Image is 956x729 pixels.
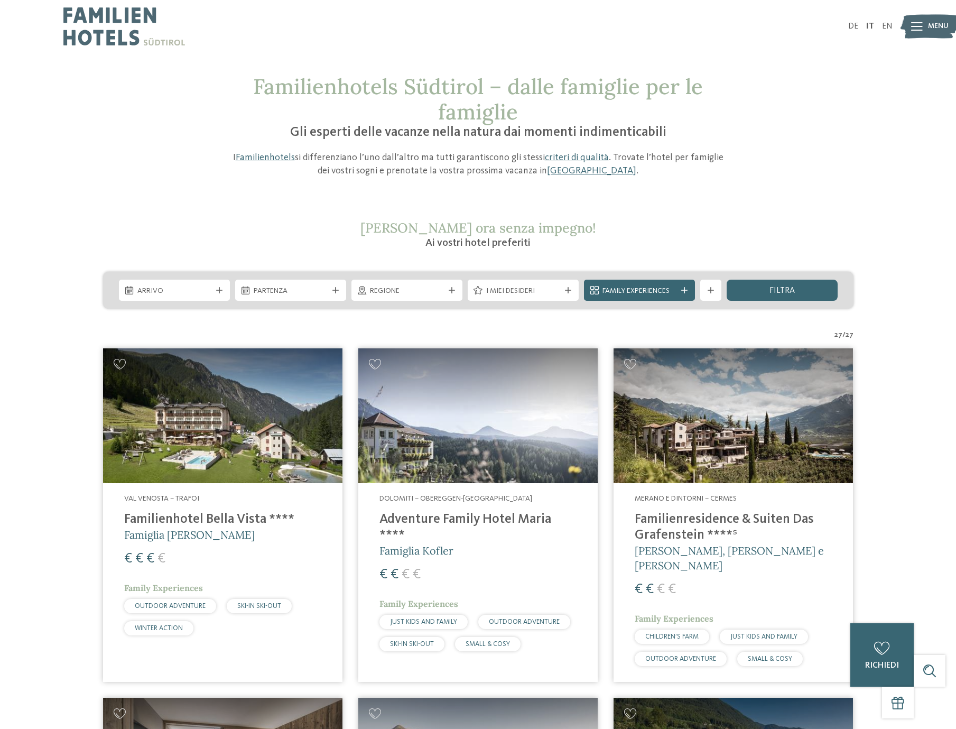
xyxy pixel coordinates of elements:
[928,21,949,32] span: Menu
[547,166,636,176] a: [GEOGRAPHIC_DATA]
[730,633,797,640] span: JUST KIDS AND FAMILY
[379,598,458,609] span: Family Experiences
[848,22,858,31] a: DE
[668,583,676,596] span: €
[237,603,281,610] span: SKI-IN SKI-OUT
[850,623,914,687] a: richiedi
[253,73,703,125] span: Familienhotels Südtirol – dalle famiglie per le famiglie
[769,287,795,295] span: filtra
[657,583,665,596] span: €
[646,583,654,596] span: €
[135,603,206,610] span: OUTDOOR ADVENTURE
[124,552,132,566] span: €
[545,153,609,162] a: criteri di qualità
[882,22,893,31] a: EN
[379,544,453,557] span: Famiglia Kofler
[146,552,154,566] span: €
[645,633,699,640] span: CHILDREN’S FARM
[614,348,853,483] img: Cercate un hotel per famiglie? Qui troverete solo i migliori!
[254,286,328,297] span: Partenza
[614,348,853,682] a: Cercate un hotel per famiglie? Qui troverete solo i migliori! Merano e dintorni – Cermes Familien...
[379,568,387,582] span: €
[635,583,643,596] span: €
[227,151,729,178] p: I si differenziano l’uno dall’altro ma tutti garantiscono gli stessi . Trovate l’hotel per famigl...
[391,568,398,582] span: €
[645,656,716,662] span: OUTDOOR ADVENTURE
[124,495,199,502] span: Val Venosta – Trafoi
[489,619,560,625] span: OUTDOOR ADVENTURE
[425,238,531,248] span: Ai vostri hotel preferiti
[379,512,577,543] h4: Adventure Family Hotel Maria ****
[635,495,737,502] span: Merano e dintorni – Cermes
[135,552,143,566] span: €
[236,153,295,162] a: Familienhotels
[137,286,211,297] span: Arrivo
[360,219,596,236] span: [PERSON_NAME] ora senza impegno!
[635,613,713,624] span: Family Experiences
[748,656,792,662] span: SMALL & COSY
[413,568,421,582] span: €
[635,544,824,572] span: [PERSON_NAME], [PERSON_NAME] e [PERSON_NAME]
[834,330,842,340] span: 27
[358,348,598,483] img: Adventure Family Hotel Maria ****
[157,552,165,566] span: €
[602,286,676,297] span: Family Experiences
[370,286,444,297] span: Regione
[865,661,899,670] span: richiedi
[402,568,410,582] span: €
[866,22,874,31] a: IT
[135,625,183,632] span: WINTER ACTION
[390,619,457,625] span: JUST KIDS AND FAMILY
[390,641,434,648] span: SKI-IN SKI-OUT
[124,583,203,593] span: Family Experiences
[842,330,846,340] span: /
[486,286,560,297] span: I miei desideri
[379,495,532,502] span: Dolomiti – Obereggen-[GEOGRAPHIC_DATA]
[466,641,510,648] span: SMALL & COSY
[290,126,666,139] span: Gli esperti delle vacanze nella natura dai momenti indimenticabili
[103,348,342,682] a: Cercate un hotel per famiglie? Qui troverete solo i migliori! Val Venosta – Trafoi Familienhotel ...
[358,348,598,682] a: Cercate un hotel per famiglie? Qui troverete solo i migliori! Dolomiti – Obereggen-[GEOGRAPHIC_DA...
[635,512,832,543] h4: Familienresidence & Suiten Das Grafenstein ****ˢ
[103,348,342,483] img: Cercate un hotel per famiglie? Qui troverete solo i migliori!
[124,528,255,541] span: Famiglia [PERSON_NAME]
[124,512,321,528] h4: Familienhotel Bella Vista ****
[846,330,853,340] span: 27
